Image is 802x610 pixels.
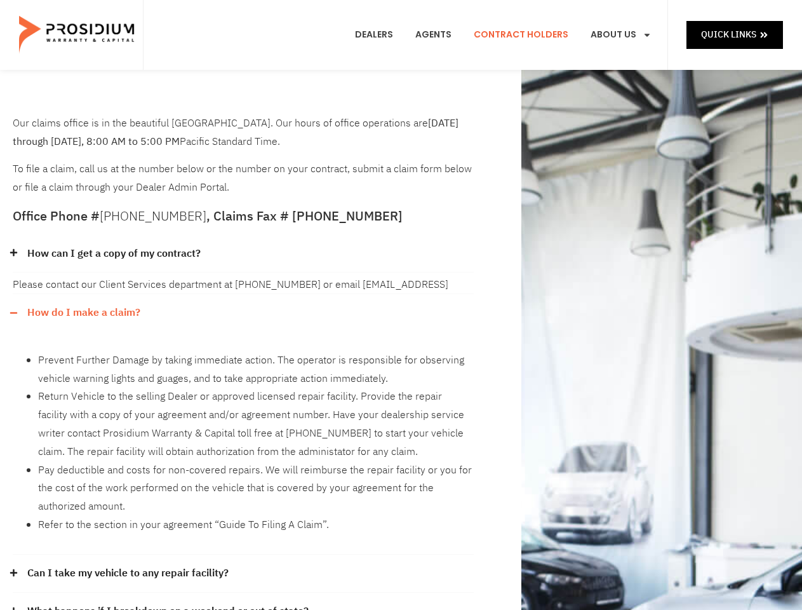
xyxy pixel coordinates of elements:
nav: Menu [345,11,661,58]
div: How can I get a copy of my contract? [13,273,474,294]
a: Agents [406,11,461,58]
a: How can I get a copy of my contract? [27,245,201,263]
li: Return Vehicle to the selling Dealer or approved licensed repair facility. Provide the repair fac... [38,388,474,461]
div: Can I take my vehicle to any repair facility? [13,555,474,593]
span: Quick Links [701,27,756,43]
b: [DATE] through [DATE], 8:00 AM to 5:00 PM [13,116,458,149]
li: Pay deductible and costs for non-covered repairs. We will reimburse the repair facility or you fo... [38,461,474,516]
a: Dealers [345,11,403,58]
li: Refer to the section in your agreement “Guide To Filing A Claim”. [38,516,474,534]
a: Quick Links [686,21,783,48]
li: Prevent Further Damage by taking immediate action. The operator is responsible for observing vehi... [38,351,474,388]
div: How do I make a claim? [13,332,474,555]
p: Our claims office is in the beautiful [GEOGRAPHIC_DATA]. Our hours of office operations are Pacif... [13,114,474,151]
h5: Office Phone # , Claims Fax # [PHONE_NUMBER] [13,210,474,222]
div: How can I get a copy of my contract? [13,235,474,273]
div: To file a claim, call us at the number below or the number on your contract, submit a claim form ... [13,114,474,197]
a: About Us [581,11,661,58]
div: How do I make a claim? [13,294,474,332]
a: [PHONE_NUMBER] [100,207,206,226]
a: Contract Holders [464,11,578,58]
a: Can I take my vehicle to any repair facility? [27,564,229,583]
a: How do I make a claim? [27,304,140,322]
